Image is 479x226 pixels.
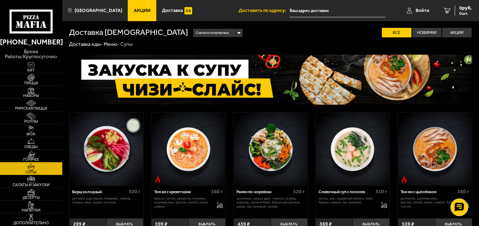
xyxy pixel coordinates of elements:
p: ветчина, картофель отварной , свёкла, огурец, яйцо, укроп, сметана. [72,196,141,204]
p: цыпленок, лапша удон, томаты, огурец, морковь, яичный блин, бульон для рамена, кинза, лук зеленый... [237,196,305,208]
div: Том ям с цыплёнком [401,190,456,195]
img: Том ям с креветками [152,112,225,186]
p: бульон том ям, креветка тигровая, шампиньоны, [PERSON_NAME], кинза, сливки. [154,196,211,208]
span: 0 руб. [459,6,472,11]
input: Ваш адрес доставки [290,4,385,17]
span: 320 г [129,189,140,195]
span: [GEOGRAPHIC_DATA] [75,8,122,13]
div: Рамен по-корейски [237,190,292,195]
span: Войти [416,8,429,13]
a: Доставка еды- [69,41,103,47]
span: Акции [134,8,151,13]
div: Борщ холодный [72,190,127,195]
a: Борщ холодный [69,112,143,186]
div: Сливочный суп с лососем [319,190,374,195]
span: Доставить по адресу: [239,8,290,13]
span: 360 г [458,189,469,195]
img: Острое блюдо [154,176,162,183]
div: Том ям с креветками [154,190,209,195]
p: лосось, рис, водоросли вакамэ, мисо бульон, сливки, лук зеленый. [319,196,376,204]
h1: Доставка [DEMOGRAPHIC_DATA] [69,29,188,37]
span: 310 г [376,189,387,195]
span: 360 г [211,189,223,195]
img: Острое блюдо [401,176,408,183]
div: Супы [120,41,133,48]
label: Все [382,28,411,37]
img: Рамен по-корейски [234,112,307,186]
a: Острое блюдоТом ям с креветками [151,112,225,186]
img: Борщ холодный [70,112,143,186]
img: Том ям с цыплёнком [398,112,472,186]
img: Сливочный суп с лососем [316,112,389,186]
a: Рамен по-корейски [234,112,308,186]
label: Новинки [412,28,442,37]
a: Меню- [104,41,119,47]
span: Доставка [162,8,183,13]
span: 0 шт. [459,11,472,16]
a: Острое блюдоТом ям с цыплёнком [398,112,472,186]
p: цыпленок, шампиньоны, [PERSON_NAME], кинза, сливки, бульон том ям. [401,196,458,208]
img: 15daf4d41897b9f0e9f617042186c801.svg [184,7,192,14]
label: Акции [442,28,472,37]
a: Сливочный суп с лососем [316,112,390,186]
span: Сначала популярные [196,28,229,38]
span: 520 г [293,189,305,195]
